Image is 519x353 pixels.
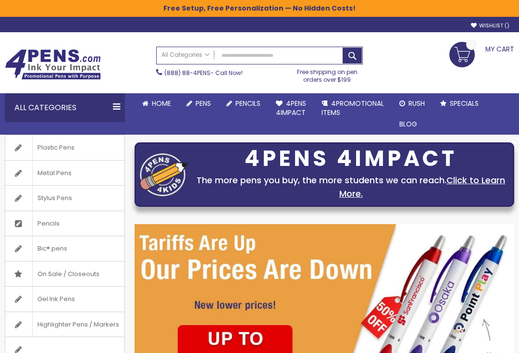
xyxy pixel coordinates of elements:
a: Pencils [219,93,268,114]
div: The more pens you buy, the more students we can reach. [193,174,509,201]
a: 4PROMOTIONALITEMS [314,93,392,123]
a: Highlighter Pens / Markers [5,312,124,337]
span: Pens [196,99,211,108]
span: Gel Ink Pens [32,287,80,312]
span: On Sale / Closeouts [32,262,104,287]
span: Metal Pens [32,161,76,186]
a: Specials [432,93,486,114]
a: Blog [392,114,425,135]
a: Rush [392,93,432,114]
a: 4Pens4impact [268,93,314,123]
img: 4Pens Custom Pens and Promotional Products [5,49,101,80]
span: All Categories [161,51,210,59]
a: Home [135,93,179,114]
div: Free shipping on pen orders over $199 [291,64,363,84]
span: Bic® pens [32,236,72,261]
a: (888) 88-4PENS [164,69,210,77]
a: Bic® pens [5,236,124,261]
span: Home [152,99,171,108]
a: All Categories [157,47,214,63]
span: Stylus Pens [32,186,77,211]
a: On Sale / Closeouts [5,262,124,287]
a: Pencils [5,211,124,236]
span: - Call Now! [164,69,243,77]
span: Pencils [235,99,260,108]
span: Pencils [32,211,64,236]
a: Metal Pens [5,161,124,186]
a: Stylus Pens [5,186,124,211]
span: Highlighter Pens / Markers [32,312,124,337]
span: Blog [399,119,417,129]
a: Plastic Pens [5,135,124,160]
span: 4PROMOTIONAL ITEMS [321,99,384,117]
span: 4Pens 4impact [276,99,306,117]
span: Rush [408,99,425,108]
a: Gel Ink Pens [5,287,124,312]
a: Wishlist [471,22,509,29]
img: four_pen_logo.png [140,153,188,197]
div: 4PENS 4IMPACT [193,149,509,169]
span: Plastic Pens [32,135,79,160]
div: All Categories [5,93,125,122]
span: Specials [450,99,479,108]
a: Pens [179,93,219,114]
